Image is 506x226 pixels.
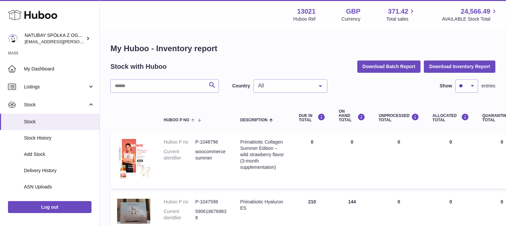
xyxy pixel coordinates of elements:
span: Huboo P no [164,118,189,122]
span: 0 [501,139,503,145]
span: 0 [501,199,503,204]
dd: 5906186769838 [195,208,227,221]
dt: Current identifier [164,208,195,221]
img: product image [117,199,150,224]
a: 371.42 Total sales [386,7,416,22]
span: Total sales [386,16,416,22]
h2: Stock with Huboo [110,62,167,71]
span: ASN Uploads [24,184,94,190]
label: Show [440,83,452,89]
span: [EMAIL_ADDRESS][PERSON_NAME][DOMAIN_NAME] [25,39,133,44]
div: Huboo Ref [293,16,316,22]
span: 371.42 [388,7,408,16]
span: Listings [24,84,87,90]
span: My Dashboard [24,66,94,72]
div: ON HAND Total [339,109,365,123]
span: AVAILABLE Stock Total [442,16,498,22]
button: Download Batch Report [357,60,421,72]
span: entries [481,83,495,89]
dt: Current identifier [164,149,195,161]
div: Currency [342,16,361,22]
a: Log out [8,201,91,213]
div: Primabiotic Hyaluron ES [240,199,285,211]
div: ALLOCATED Total [432,113,469,122]
dt: Huboo P no [164,139,195,145]
strong: GBP [346,7,360,16]
h1: My Huboo - Inventory report [110,43,495,54]
td: 0 [426,132,476,189]
span: 24,566.49 [461,7,490,16]
td: 0 [292,132,332,189]
span: Stock [24,119,94,125]
strong: 13021 [297,7,316,16]
span: Stock [24,102,87,108]
div: NATUBAY SPÓŁKA Z OGRANICZONĄ ODPOWIEDZIALNOŚCIĄ [25,32,84,45]
a: 24,566.49 AVAILABLE Stock Total [442,7,498,22]
dt: Huboo P no [164,199,195,205]
td: 0 [372,132,426,189]
dd: woocommercesummer [195,149,227,161]
div: UNPROCESSED Total [379,113,419,122]
span: Delivery History [24,168,94,174]
img: kacper.antkowski@natubay.pl [8,34,18,44]
div: DUE IN TOTAL [299,113,325,122]
button: Download Inventory Report [424,60,495,72]
span: Description [240,118,267,122]
dd: P-1048796 [195,139,227,145]
td: 0 [332,132,372,189]
label: Country [232,83,250,89]
span: Stock History [24,135,94,141]
span: All [256,82,314,89]
span: Add Stock [24,151,94,158]
div: Primabiotic Collagen Summer Edition – wild strawberry flavor (3-month supplementation) [240,139,285,170]
dd: P-1047598 [195,199,227,205]
img: product image [117,139,150,180]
